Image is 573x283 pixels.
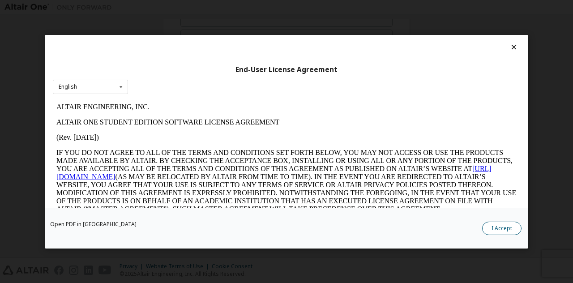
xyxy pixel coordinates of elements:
[4,4,464,12] p: ALTAIR ENGINEERING, INC.
[4,49,464,114] p: IF YOU DO NOT AGREE TO ALL OF THE TERMS AND CONDITIONS SET FORTH BELOW, YOU MAY NOT ACCESS OR USE...
[59,84,77,90] div: English
[50,221,137,227] a: Open PDF in [GEOGRAPHIC_DATA]
[482,221,522,235] button: I Accept
[53,65,520,74] div: End-User License Agreement
[4,65,439,81] a: [URL][DOMAIN_NAME]
[4,19,464,27] p: ALTAIR ONE STUDENT EDITION SOFTWARE LICENSE AGREEMENT
[4,121,464,153] p: This Altair One Student Edition Software License Agreement (“Agreement”) is between Altair Engine...
[4,34,464,42] p: (Rev. [DATE])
